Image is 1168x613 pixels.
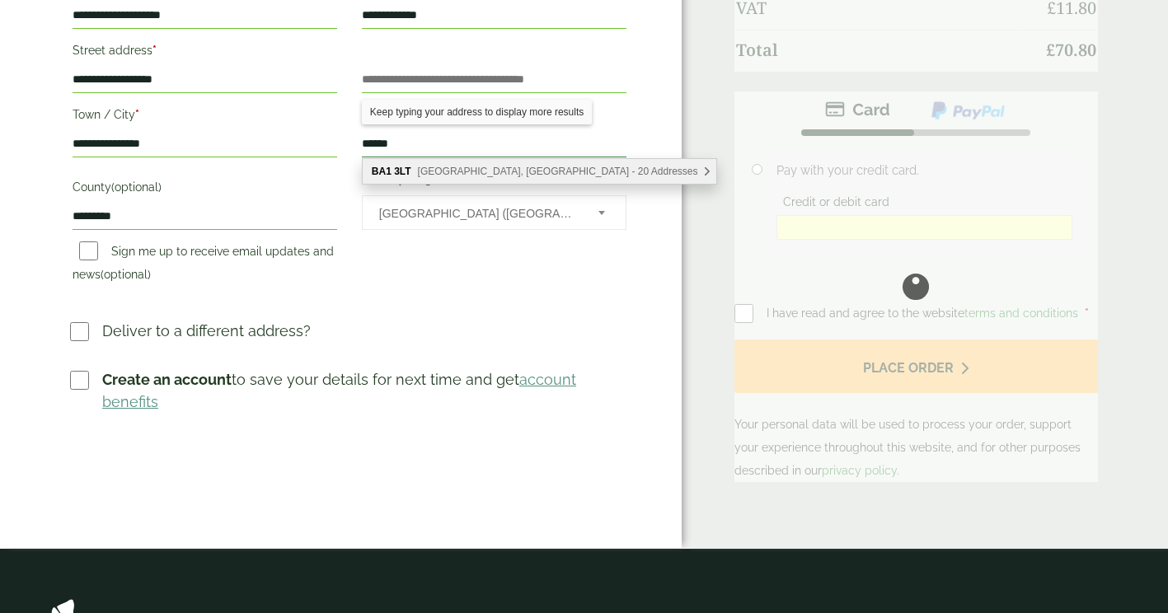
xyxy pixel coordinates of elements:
abbr: required [448,172,452,185]
span: (optional) [111,180,162,194]
label: Town / City [73,103,337,131]
b: BA1 [372,166,392,177]
input: Sign me up to receive email updates and news(optional) [79,241,98,260]
span: [GEOGRAPHIC_DATA], [GEOGRAPHIC_DATA] - 20 Addresses [418,166,698,177]
p: to save your details for next time and get [102,368,629,413]
label: County [73,175,337,204]
div: Keep typing your address to display more results [362,100,592,124]
span: Country/Region [362,195,626,230]
span: (optional) [101,268,151,281]
abbr: required [152,44,157,57]
label: Sign me up to receive email updates and news [73,245,334,286]
div: BA1 3LT [363,159,717,184]
b: 3LT [394,166,410,177]
strong: Create an account [102,371,232,388]
a: account benefits [102,371,576,410]
label: Street address [73,39,337,67]
abbr: required [135,108,139,121]
span: United Kingdom (UK) [379,196,576,231]
p: Deliver to a different address? [102,320,311,342]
